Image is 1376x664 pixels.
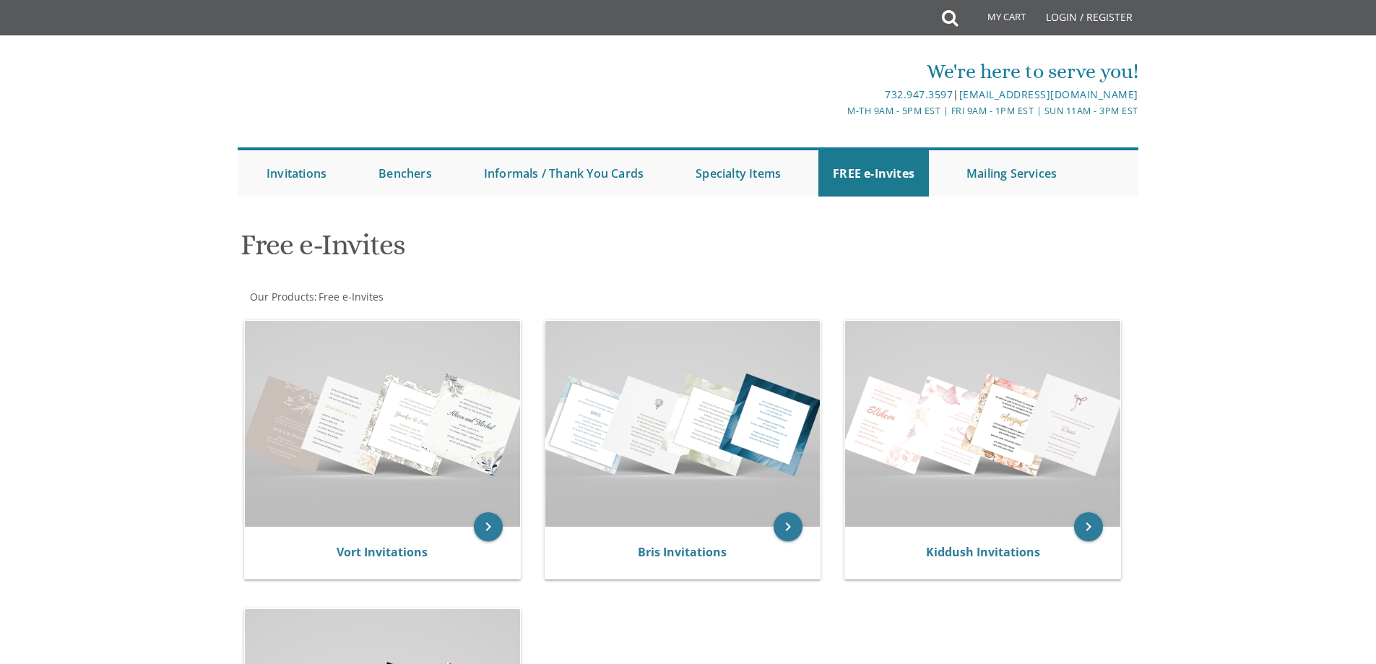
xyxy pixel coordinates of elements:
[319,290,384,303] span: Free e-Invites
[245,321,520,527] img: Vort Invitations
[774,512,802,541] a: keyboard_arrow_right
[1074,512,1103,541] a: keyboard_arrow_right
[956,1,1036,38] a: My Cart
[952,150,1071,197] a: Mailing Services
[681,150,795,197] a: Specialty Items
[317,290,384,303] a: Free e-Invites
[959,87,1138,101] a: [EMAIL_ADDRESS][DOMAIN_NAME]
[539,57,1138,86] div: We're here to serve you!
[539,103,1138,118] div: M-Th 9am - 5pm EST | Fri 9am - 1pm EST | Sun 11am - 3pm EST
[474,512,503,541] a: keyboard_arrow_right
[885,87,953,101] a: 732.947.3597
[539,86,1138,103] div: |
[818,150,929,197] a: FREE e-Invites
[926,544,1040,560] a: Kiddush Invitations
[241,229,830,272] h1: Free e-Invites
[252,150,341,197] a: Invitations
[238,290,688,304] div: :
[364,150,446,197] a: Benchers
[845,321,1120,527] img: Kiddush Invitations
[638,544,727,560] a: Bris Invitations
[248,290,314,303] a: Our Products
[470,150,658,197] a: Informals / Thank You Cards
[545,321,821,527] img: Bris Invitations
[337,544,428,560] a: Vort Invitations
